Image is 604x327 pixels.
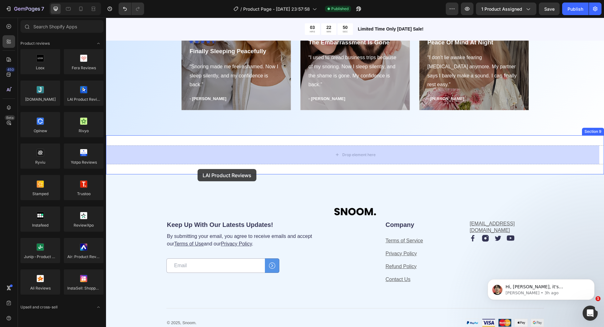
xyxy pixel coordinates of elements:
[106,18,604,327] iframe: Design area
[119,3,144,15] div: Undo/Redo
[481,6,522,12] span: 1 product assigned
[476,3,536,15] button: 1 product assigned
[331,6,349,12] span: Published
[544,6,555,12] span: Save
[240,6,242,12] span: /
[20,20,103,33] input: Search Shopify Apps
[20,304,58,310] span: Upsell and cross-sell
[478,266,604,310] iframe: Intercom notifications message
[93,38,103,48] span: Toggle open
[568,6,583,12] div: Publish
[6,67,15,72] div: 450
[583,306,598,321] iframe: Intercom live chat
[41,5,44,13] p: 7
[3,3,47,15] button: 7
[93,302,103,312] span: Toggle open
[539,3,560,15] button: Save
[5,115,15,120] div: Beta
[562,3,589,15] button: Publish
[596,296,601,301] span: 1
[20,41,50,46] span: Product reviews
[243,6,310,12] span: Product Page - [DATE] 23:57:58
